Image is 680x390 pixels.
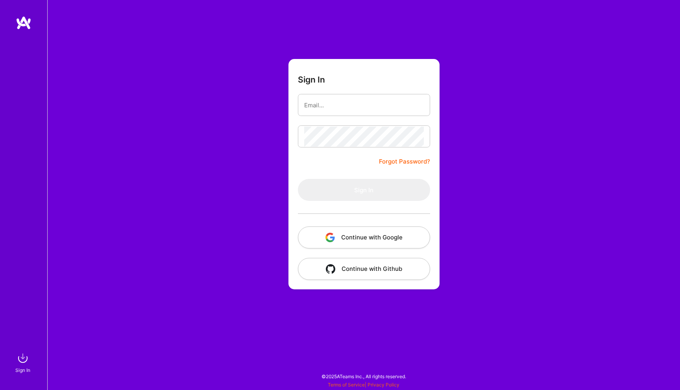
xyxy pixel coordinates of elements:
[298,75,325,85] h3: Sign In
[298,258,430,280] button: Continue with Github
[304,95,424,115] input: Email...
[326,264,335,274] img: icon
[15,366,30,374] div: Sign In
[328,382,365,388] a: Terms of Service
[15,350,31,366] img: sign in
[379,157,430,166] a: Forgot Password?
[328,382,399,388] span: |
[325,233,335,242] img: icon
[368,382,399,388] a: Privacy Policy
[298,226,430,248] button: Continue with Google
[47,366,680,386] div: © 2025 ATeams Inc., All rights reserved.
[16,16,31,30] img: logo
[298,179,430,201] button: Sign In
[17,350,31,374] a: sign inSign In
